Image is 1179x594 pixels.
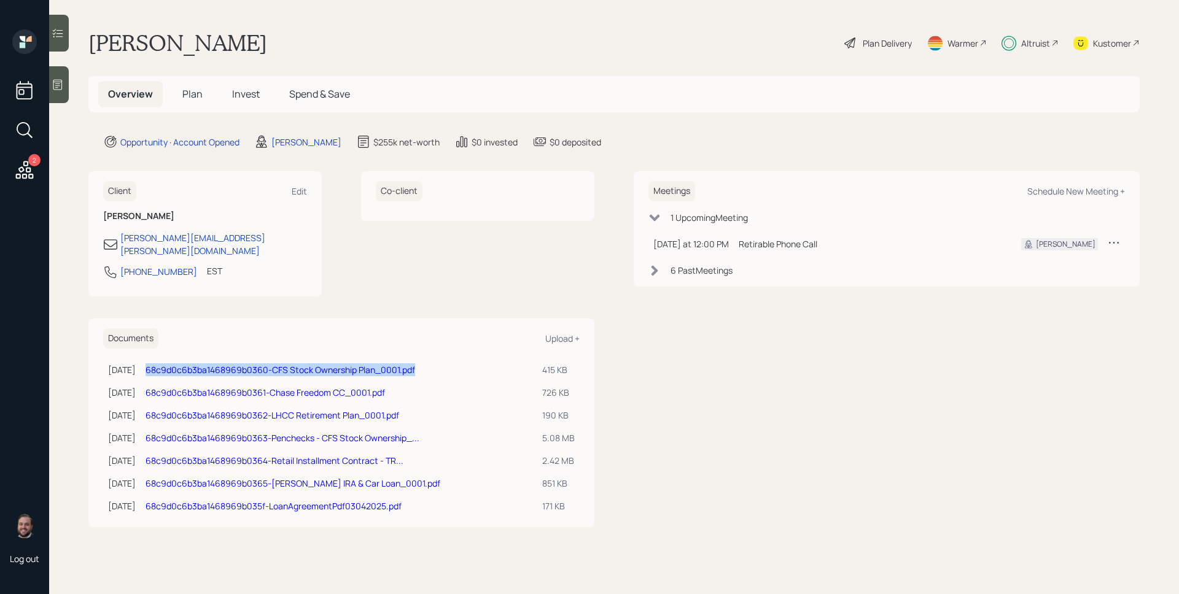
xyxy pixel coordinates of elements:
div: EST [207,264,222,277]
div: [PERSON_NAME] [1036,239,1095,250]
a: 68c9d0c6b3ba1468969b0364-Retail Installment Contract - TR... [146,455,403,466]
div: [PHONE_NUMBER] [120,265,197,278]
div: 1 Upcoming Meeting [671,211,748,224]
div: [PERSON_NAME][EMAIL_ADDRESS][PERSON_NAME][DOMAIN_NAME] [120,231,307,257]
div: $0 deposited [550,136,601,148]
div: Opportunity · Account Opened [120,136,239,148]
div: Upload + [545,333,580,344]
a: 68c9d0c6b3ba1468969b0360-CFS Stock Ownership Plan_0001.pdf [146,364,415,376]
h6: Documents [103,328,158,349]
div: 851 KB [542,477,575,490]
div: 726 KB [542,386,575,399]
div: $0 invested [472,136,518,148]
div: [DATE] [108,499,136,512]
span: Spend & Save [289,87,350,101]
a: 68c9d0c6b3ba1468969b0362-LHCC Retirement Plan_0001.pdf [146,409,399,421]
div: [DATE] [108,431,136,444]
div: Schedule New Meeting + [1027,185,1125,197]
h6: [PERSON_NAME] [103,211,307,222]
span: Invest [232,87,260,101]
div: Retirable Phone Call [739,237,1002,250]
a: 68c9d0c6b3ba1468969b0365-[PERSON_NAME] IRA & Car Loan_0001.pdf [146,477,440,489]
h6: Client [103,181,136,201]
h1: [PERSON_NAME] [88,29,267,56]
span: Overview [108,87,153,101]
div: 171 KB [542,499,575,512]
div: Edit [292,185,307,197]
h6: Meetings [648,181,695,201]
div: [DATE] [108,363,136,376]
a: 68c9d0c6b3ba1468969b0363-Penchecks - CFS Stock Ownership_... [146,432,419,444]
div: [PERSON_NAME] [271,136,341,148]
a: 68c9d0c6b3ba1468969b0361-Chase Freedom CC_0001.pdf [146,387,385,398]
div: [DATE] at 12:00 PM [653,237,729,250]
div: 190 KB [542,409,575,422]
div: 6 Past Meeting s [671,264,733,277]
div: Log out [10,553,39,565]
h6: Co-client [376,181,422,201]
div: [DATE] [108,409,136,422]
div: 5.08 MB [542,431,575,444]
div: [DATE] [108,386,136,399]
div: [DATE] [108,477,136,490]
div: Warmer [947,37,978,50]
span: Plan [182,87,203,101]
img: james-distasi-headshot.png [12,514,37,538]
div: $255k net-worth [373,136,440,148]
a: 68c9d0c6b3ba1468969b035f-LoanAgreementPdf03042025.pdf [146,500,402,512]
div: Kustomer [1093,37,1131,50]
div: 2.42 MB [542,454,575,467]
div: 2 [28,154,41,166]
div: Plan Delivery [863,37,912,50]
div: 415 KB [542,363,575,376]
div: [DATE] [108,454,136,467]
div: Altruist [1021,37,1050,50]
